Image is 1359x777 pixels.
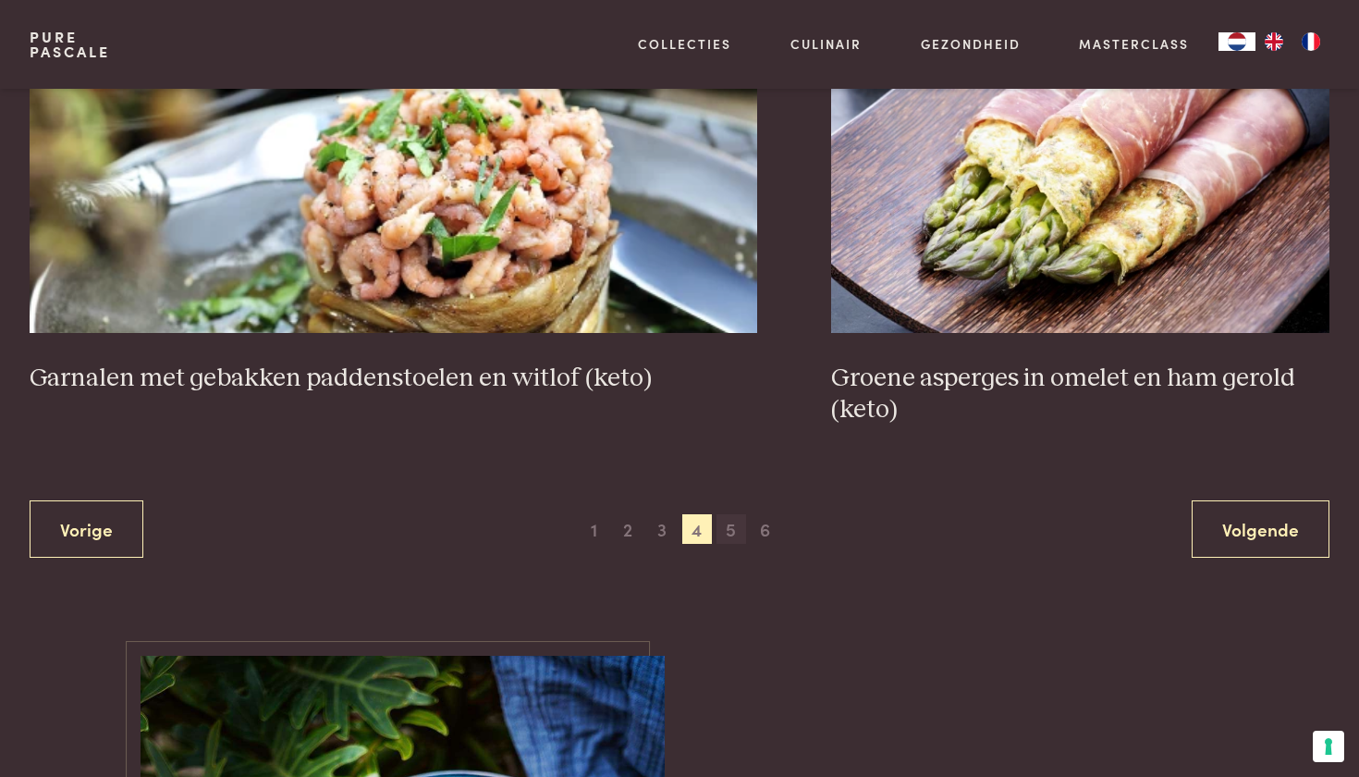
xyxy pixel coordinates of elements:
a: PurePascale [30,30,110,59]
h3: Garnalen met gebakken paddenstoelen en witlof (keto) [30,363,757,395]
ul: Language list [1255,32,1329,51]
a: Volgende [1192,500,1329,559]
a: Masterclass [1079,34,1189,54]
span: 2 [613,514,643,544]
a: FR [1292,32,1329,51]
span: 3 [647,514,677,544]
span: 1 [579,514,608,544]
h3: Groene asperges in omelet en ham gerold (keto) [831,363,1329,426]
a: Culinair [790,34,862,54]
aside: Language selected: Nederlands [1218,32,1329,51]
a: Gezondheid [921,34,1021,54]
span: 6 [751,514,780,544]
div: Language [1218,32,1255,51]
span: 5 [716,514,746,544]
button: Uw voorkeuren voor toestemming voor trackingtechnologieën [1313,731,1344,762]
span: 4 [682,514,712,544]
a: NL [1218,32,1255,51]
a: Vorige [30,500,143,559]
a: Collecties [638,34,731,54]
a: EN [1255,32,1292,51]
